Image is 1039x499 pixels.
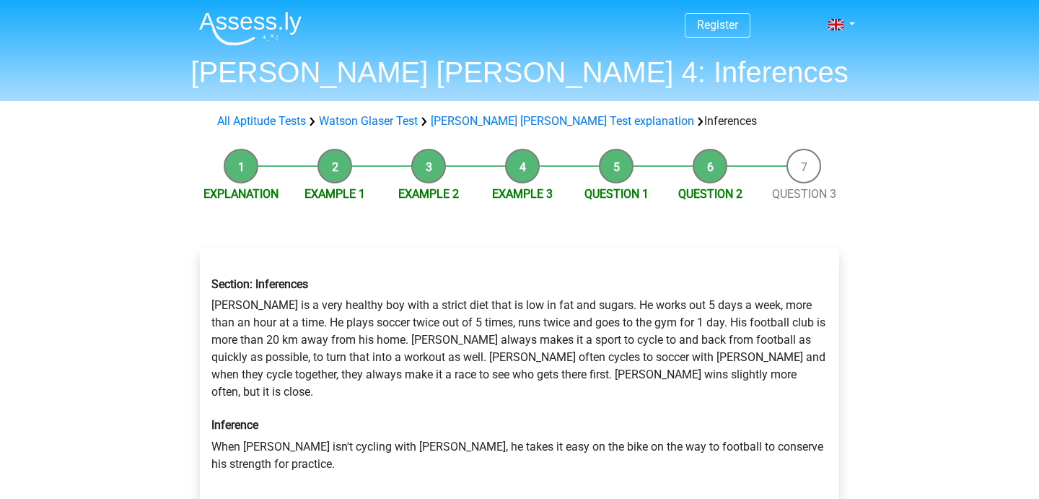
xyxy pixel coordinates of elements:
h6: Inference [211,418,828,432]
a: Explanation [203,187,279,201]
h6: Section: Inferences [211,277,828,291]
h1: [PERSON_NAME] [PERSON_NAME] 4: Inferences [188,55,851,90]
a: All Aptitude Tests [217,114,306,128]
a: Example 2 [398,187,459,201]
div: [PERSON_NAME] is a very healthy boy with a strict diet that is low in fat and sugars. He works ou... [201,266,838,484]
a: Question 1 [584,187,649,201]
a: Question 2 [678,187,742,201]
a: Example 1 [304,187,365,201]
a: Register [697,18,738,32]
img: Assessly [199,12,302,45]
a: Example 3 [492,187,553,201]
a: Question 3 [772,187,836,201]
a: Watson Glaser Test [319,114,418,128]
a: [PERSON_NAME] [PERSON_NAME] Test explanation [431,114,694,128]
div: Inferences [211,113,828,130]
